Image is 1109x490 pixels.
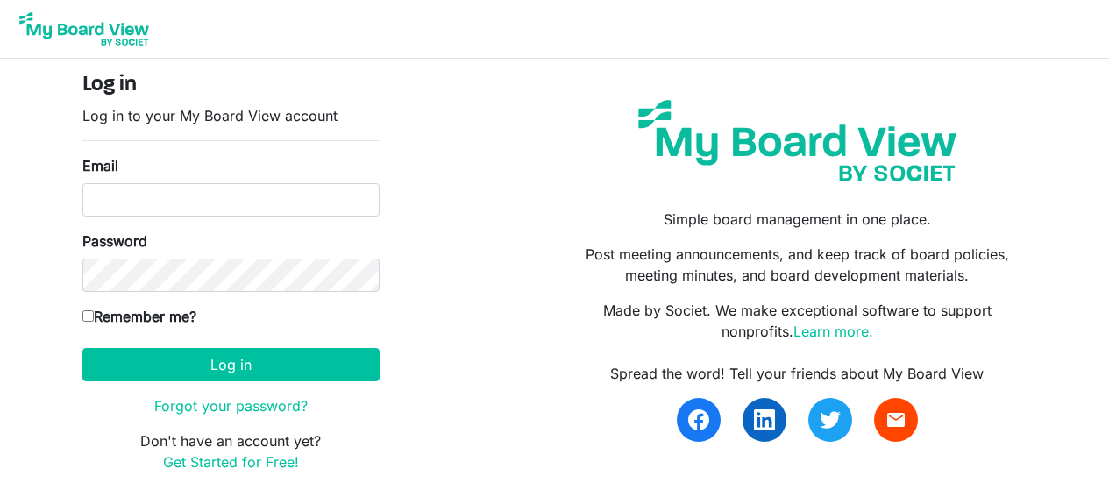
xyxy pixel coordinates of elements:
div: Spread the word! Tell your friends about My Board View [567,363,1027,384]
a: Learn more. [793,323,873,340]
img: facebook.svg [688,409,709,430]
p: Don't have an account yet? [82,430,380,472]
img: twitter.svg [820,409,841,430]
img: My Board View Logo [14,7,154,51]
p: Post meeting announcements, and keep track of board policies, meeting minutes, and board developm... [567,244,1027,286]
label: Email [82,155,118,176]
span: email [885,409,906,430]
p: Log in to your My Board View account [82,105,380,126]
a: Get Started for Free! [163,453,299,471]
label: Remember me? [82,306,196,327]
img: linkedin.svg [754,409,775,430]
a: email [874,398,918,442]
a: Forgot your password? [154,397,308,415]
input: Remember me? [82,310,94,322]
p: Made by Societ. We make exceptional software to support nonprofits. [567,300,1027,342]
img: my-board-view-societ.svg [625,87,970,195]
h4: Log in [82,73,380,98]
button: Log in [82,348,380,381]
label: Password [82,231,147,252]
p: Simple board management in one place. [567,209,1027,230]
